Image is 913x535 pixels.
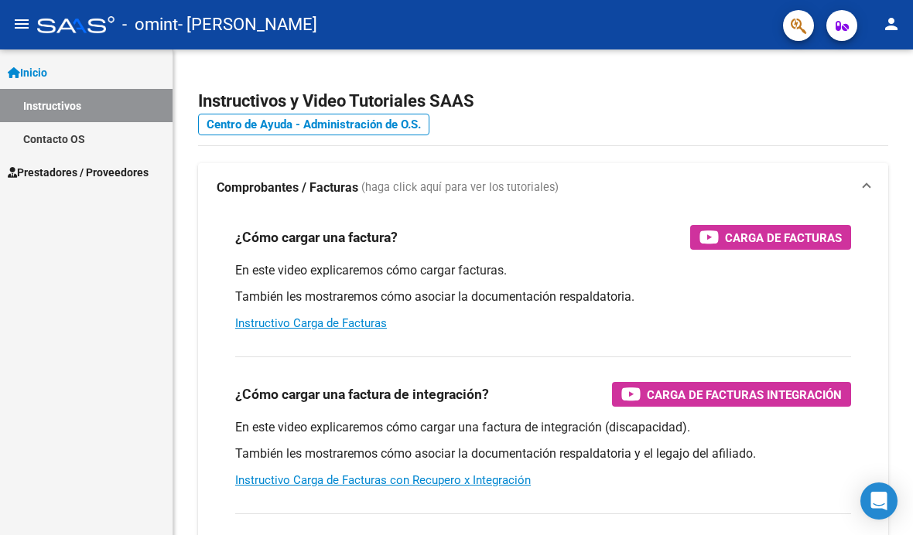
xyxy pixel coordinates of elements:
[12,15,31,33] mat-icon: menu
[612,382,851,407] button: Carga de Facturas Integración
[235,383,489,405] h3: ¿Cómo cargar una factura de integración?
[860,482,898,520] div: Open Intercom Messenger
[198,163,888,213] mat-expansion-panel-header: Comprobantes / Facturas (haga click aquí para ver los tutoriales)
[235,288,851,305] p: También les mostraremos cómo asociar la documentación respaldatoria.
[8,64,47,81] span: Inicio
[725,228,842,247] span: Carga de Facturas
[235,227,398,248] h3: ¿Cómo cargar una factura?
[235,262,851,279] p: En este video explicaremos cómo cargar facturas.
[235,445,851,462] p: También les mostraremos cómo asociar la documentación respaldatoria y el legajo del afiliado.
[235,316,387,330] a: Instructivo Carga de Facturas
[122,8,178,42] span: - omint
[235,419,851,436] p: En este video explicaremos cómo cargar una factura de integración (discapacidad).
[690,225,851,250] button: Carga de Facturas
[217,179,358,196] strong: Comprobantes / Facturas
[198,114,429,135] a: Centro de Ayuda - Administración de O.S.
[235,473,531,487] a: Instructivo Carga de Facturas con Recupero x Integración
[198,87,888,116] h2: Instructivos y Video Tutoriales SAAS
[8,164,149,181] span: Prestadores / Proveedores
[178,8,317,42] span: - [PERSON_NAME]
[361,179,559,196] span: (haga click aquí para ver los tutoriales)
[882,15,901,33] mat-icon: person
[647,385,842,404] span: Carga de Facturas Integración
